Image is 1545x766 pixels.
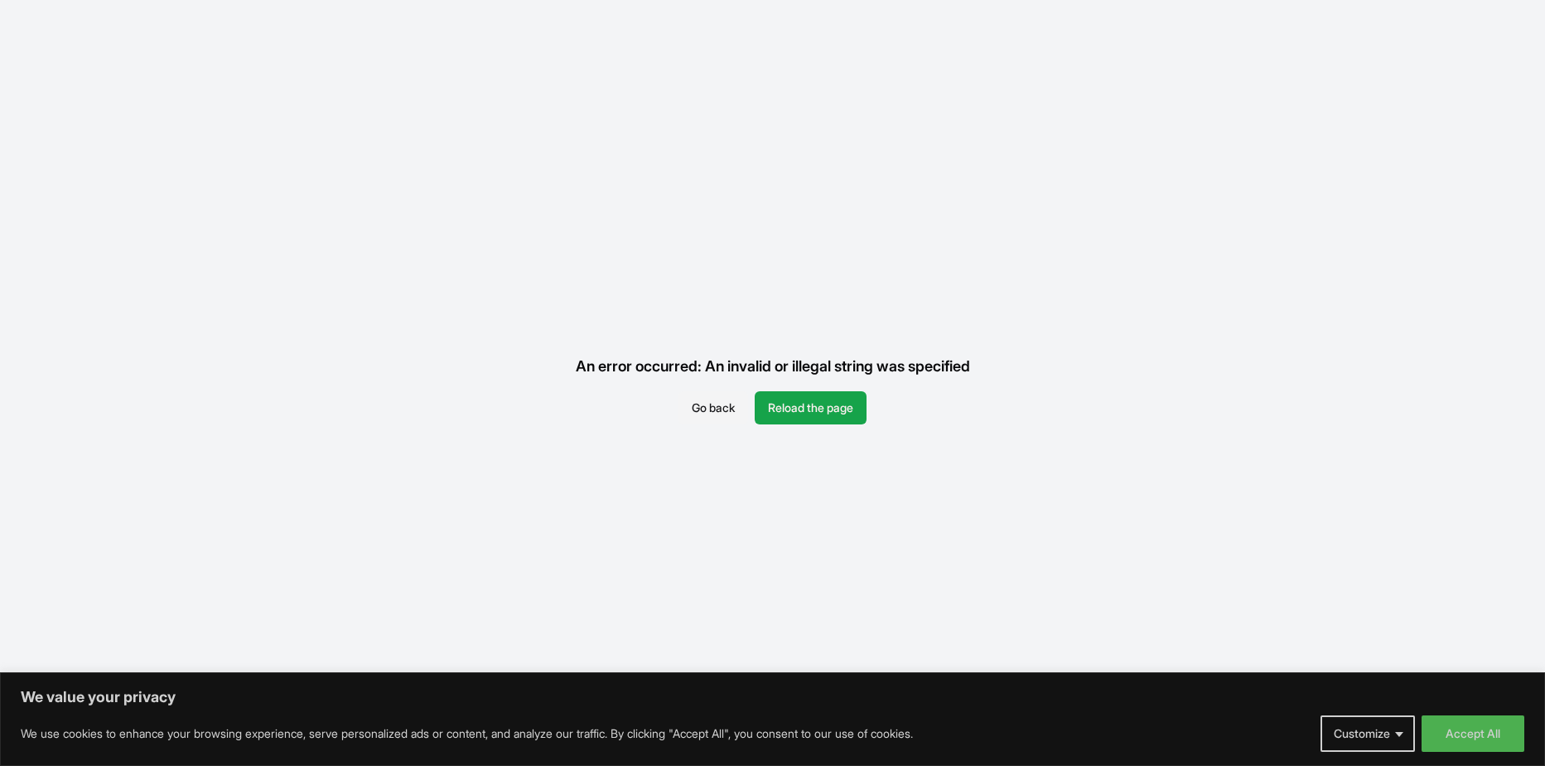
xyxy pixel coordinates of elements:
div: An error occurred: An invalid or illegal string was specified [562,342,983,391]
button: Go back [678,391,748,424]
button: Reload the page [755,391,867,424]
button: Customize [1320,715,1415,752]
p: We use cookies to enhance your browsing experience, serve personalized ads or content, and analyz... [21,724,913,744]
p: We value your privacy [21,687,1524,707]
button: Accept All [1422,715,1524,752]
